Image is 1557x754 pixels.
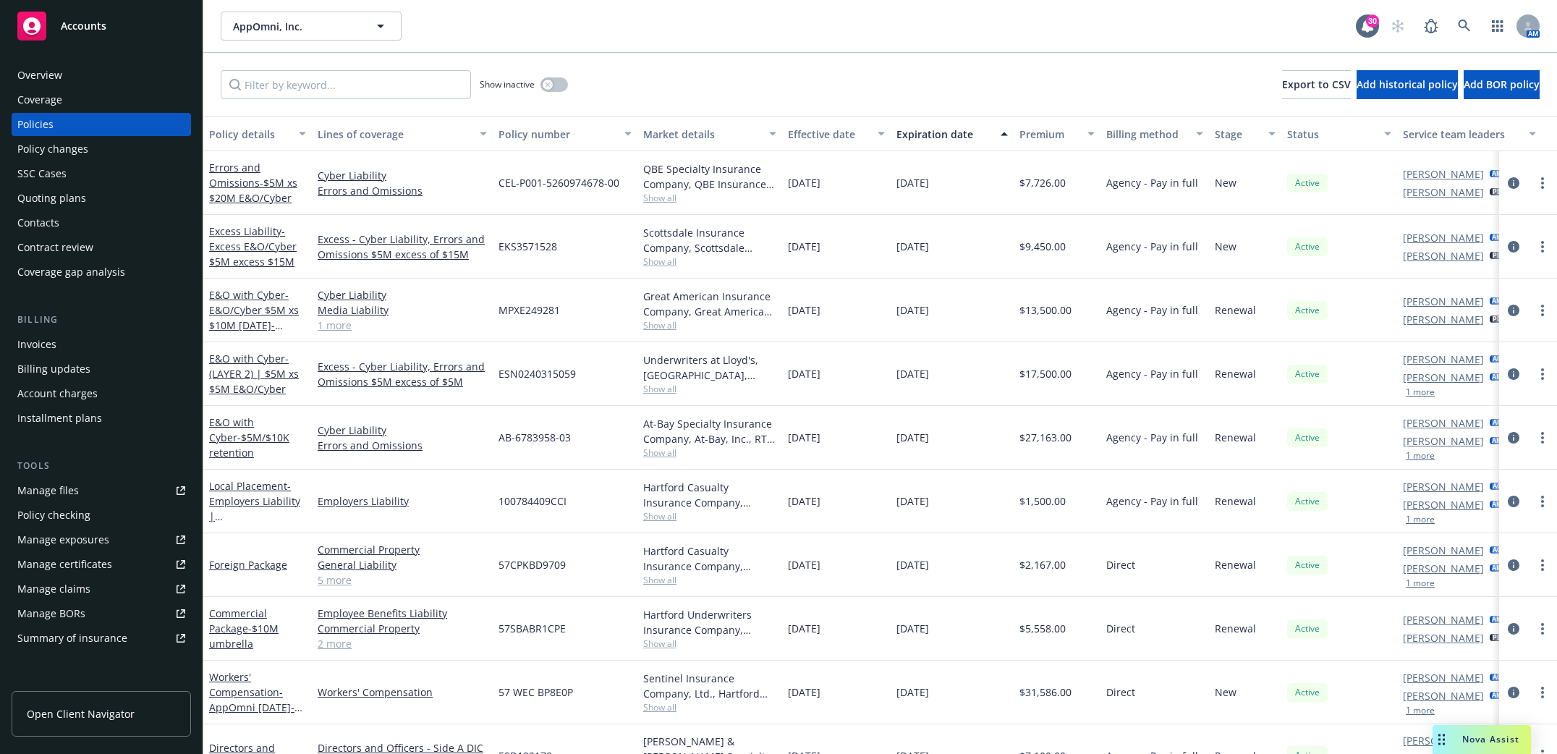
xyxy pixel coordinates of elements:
span: Active [1293,559,1322,572]
span: New [1215,239,1236,254]
a: Contract review [12,236,191,259]
span: Agency - Pay in full [1106,494,1198,509]
a: Contacts [12,211,191,234]
span: Active [1293,304,1322,317]
span: - $5M/$10K retention [209,431,289,459]
div: Installment plans [17,407,102,430]
div: Policy changes [17,137,88,161]
a: circleInformation [1505,429,1522,446]
a: Manage exposures [12,528,191,551]
a: [PERSON_NAME] [1403,497,1484,512]
span: Show all [643,510,776,522]
span: Export to CSV [1282,77,1351,91]
a: Manage claims [12,577,191,601]
span: - (LAYER 2) | $5M xs $5M E&O/Cyber [209,352,299,396]
a: [PERSON_NAME] [1403,670,1484,685]
a: more [1534,365,1551,383]
span: CEL-P001-5260974678-00 [499,175,619,190]
span: ESN0240315059 [499,366,576,381]
button: Nova Assist [1433,725,1531,754]
a: Cyber Liability [318,168,487,183]
button: Policy details [203,117,312,151]
a: Commercial Property [318,542,487,557]
span: $31,586.00 [1019,685,1072,700]
a: Accounts [12,6,191,46]
div: SSC Cases [17,162,67,185]
a: [PERSON_NAME] [1403,612,1484,627]
a: [PERSON_NAME] [1403,294,1484,309]
span: Open Client Navigator [27,706,135,721]
a: circleInformation [1505,556,1522,574]
a: more [1534,556,1551,574]
div: Contract review [17,236,93,259]
a: Excess Liability [209,224,297,268]
button: Status [1281,117,1397,151]
a: circleInformation [1505,174,1522,192]
a: Search [1450,12,1479,41]
span: Active [1293,495,1322,508]
a: Errors and Omissions [318,183,487,198]
a: 2 more [318,636,487,651]
span: Renewal [1215,366,1256,381]
a: Manage certificates [12,553,191,576]
button: Effective date [782,117,891,151]
span: Renewal [1215,302,1256,318]
span: [DATE] [788,366,820,381]
a: circleInformation [1505,620,1522,637]
span: [DATE] [788,175,820,190]
span: 57CPKBD9709 [499,557,566,572]
a: [PERSON_NAME] [1403,688,1484,703]
a: Installment plans [12,407,191,430]
span: Show all [643,192,776,204]
a: [PERSON_NAME] [1403,415,1484,431]
a: [PERSON_NAME] [1403,543,1484,558]
div: Hartford Casualty Insurance Company, Hartford Insurance Group [643,543,776,574]
div: Manage certificates [17,553,112,576]
a: circleInformation [1505,684,1522,701]
span: $17,500.00 [1019,366,1072,381]
span: [DATE] [788,557,820,572]
a: Summary of insurance [12,627,191,650]
div: Manage files [17,479,79,502]
a: [PERSON_NAME] [1403,433,1484,449]
div: Sentinel Insurance Company, Ltd., Hartford Insurance Group [643,671,776,701]
span: Renewal [1215,494,1256,509]
a: Account charges [12,382,191,405]
div: Underwriters at Lloyd's, [GEOGRAPHIC_DATA], [PERSON_NAME] of [GEOGRAPHIC_DATA], CFC Underwriting,... [643,352,776,383]
a: Local Placement [209,479,300,554]
a: [PERSON_NAME] [1403,352,1484,367]
a: [PERSON_NAME] [1403,479,1484,494]
div: Billing method [1106,127,1187,142]
span: Agency - Pay in full [1106,239,1198,254]
a: 1 more [318,318,487,333]
a: [PERSON_NAME] [1403,230,1484,245]
a: 5 more [318,572,487,588]
a: circleInformation [1505,302,1522,319]
div: QBE Specialty Insurance Company, QBE Insurance Group, RT Specialty Insurance Services, LLC (RSG S... [643,161,776,192]
span: Renewal [1215,621,1256,636]
span: Show all [643,637,776,650]
span: Active [1293,686,1322,699]
a: Overview [12,64,191,87]
span: [DATE] [896,494,929,509]
div: Policies [17,113,54,136]
span: [DATE] [896,557,929,572]
div: Policy number [499,127,616,142]
span: $13,500.00 [1019,302,1072,318]
a: Report a Bug [1417,12,1446,41]
span: $27,163.00 [1019,430,1072,445]
span: Show inactive [480,78,535,90]
a: E&O with Cyber [209,288,299,347]
span: [DATE] [896,685,929,700]
span: Nova Assist [1462,733,1519,745]
a: SSC Cases [12,162,191,185]
span: Active [1293,431,1322,444]
div: Contacts [17,211,59,234]
div: Premium [1019,127,1079,142]
div: Policy details [209,127,290,142]
a: [PERSON_NAME] [1403,370,1484,385]
a: Commercial Property [318,621,487,636]
div: Service team leaders [1403,127,1520,142]
span: 100784409CCI [499,494,567,509]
